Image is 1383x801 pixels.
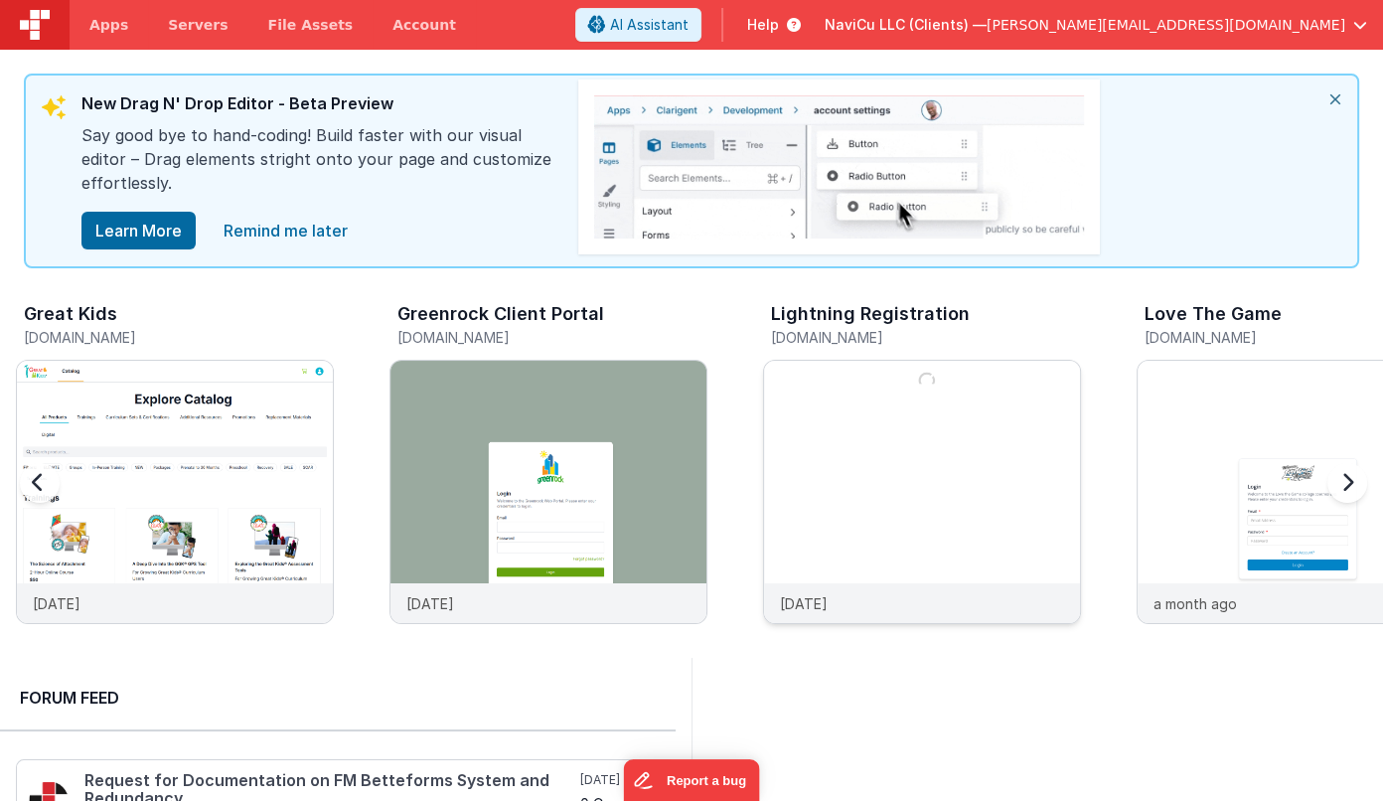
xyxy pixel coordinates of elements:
h3: Love The Game [1145,304,1282,324]
span: File Assets [268,15,354,35]
button: NaviCu LLC (Clients) — [PERSON_NAME][EMAIL_ADDRESS][DOMAIN_NAME] [825,15,1367,35]
div: Say good bye to hand-coding! Build faster with our visual editor – Drag elements stright onto you... [81,123,558,211]
i: close [1313,76,1357,123]
h3: Great Kids [24,304,117,324]
p: a month ago [1153,593,1237,614]
span: Servers [168,15,228,35]
h3: Greenrock Client Portal [397,304,604,324]
span: Apps [89,15,128,35]
span: AI Assistant [610,15,689,35]
h2: Forum Feed [20,686,656,710]
h5: [DATE] [580,772,663,788]
p: [DATE] [406,593,454,614]
span: [PERSON_NAME][EMAIL_ADDRESS][DOMAIN_NAME] [987,15,1345,35]
iframe: Marker.io feedback button [624,759,760,801]
h5: [DOMAIN_NAME] [771,330,1081,345]
p: [DATE] [780,593,828,614]
span: Help [747,15,779,35]
h5: [DOMAIN_NAME] [397,330,707,345]
a: close [212,211,360,250]
span: NaviCu LLC (Clients) — [825,15,987,35]
button: Learn More [81,212,196,249]
h3: Lightning Registration [771,304,970,324]
div: New Drag N' Drop Editor - Beta Preview [81,91,558,123]
button: AI Assistant [575,8,701,42]
h5: [DOMAIN_NAME] [24,330,334,345]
